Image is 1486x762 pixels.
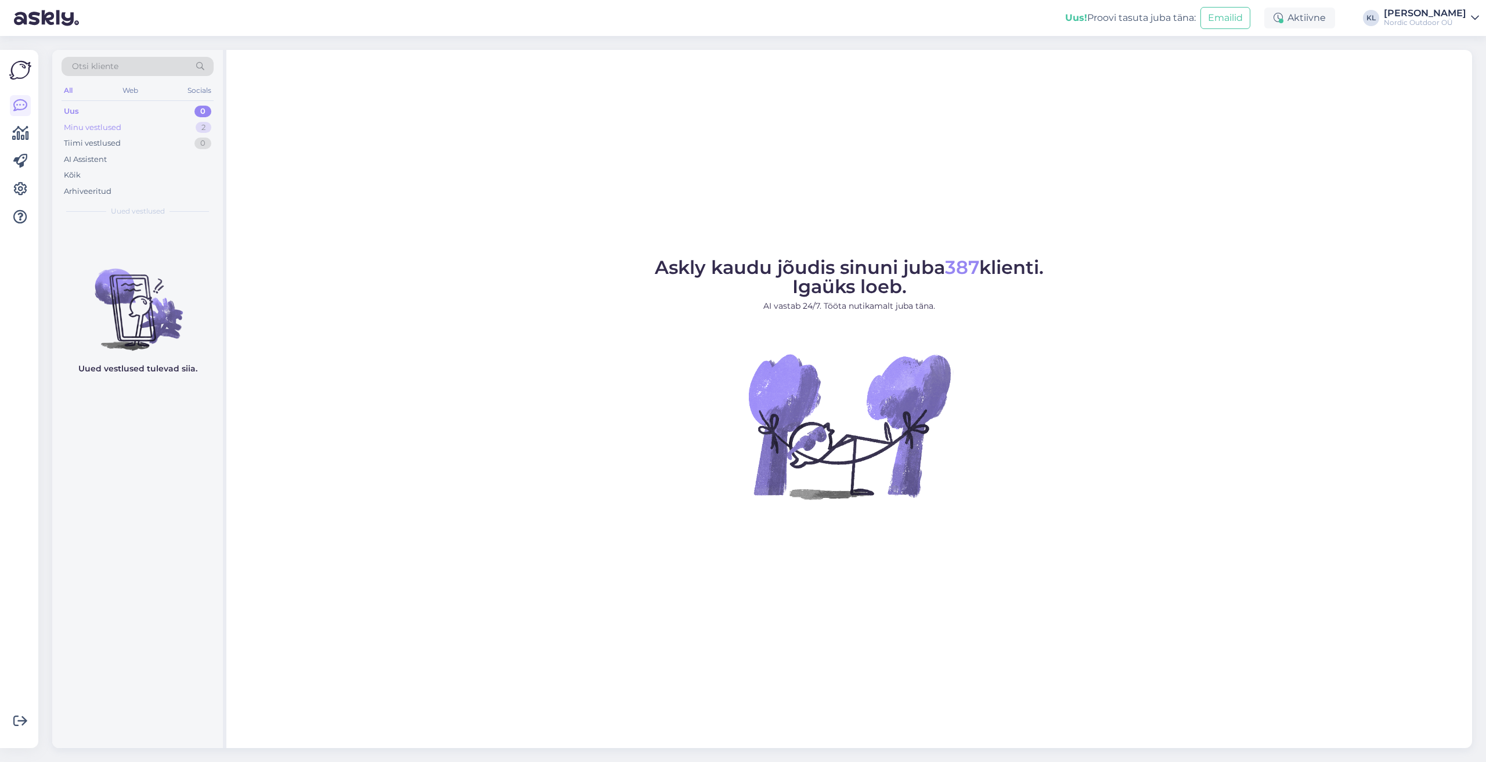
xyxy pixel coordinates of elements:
[1065,12,1087,23] b: Uus!
[64,138,121,149] div: Tiimi vestlused
[78,363,197,375] p: Uued vestlused tulevad siia.
[52,248,223,352] img: No chats
[64,106,79,117] div: Uus
[185,83,214,98] div: Socials
[1264,8,1335,28] div: Aktiivne
[1200,7,1250,29] button: Emailid
[1384,18,1466,27] div: Nordic Outdoor OÜ
[1363,10,1379,26] div: KL
[1065,11,1196,25] div: Proovi tasuta juba täna:
[64,122,121,133] div: Minu vestlused
[945,256,979,279] span: 387
[196,122,211,133] div: 2
[745,322,954,530] img: No Chat active
[655,300,1044,312] p: AI vastab 24/7. Tööta nutikamalt juba täna.
[111,206,165,216] span: Uued vestlused
[62,83,75,98] div: All
[655,256,1044,298] span: Askly kaudu jõudis sinuni juba klienti. Igaüks loeb.
[64,186,111,197] div: Arhiveeritud
[194,138,211,149] div: 0
[1384,9,1479,27] a: [PERSON_NAME]Nordic Outdoor OÜ
[64,169,81,181] div: Kõik
[9,59,31,81] img: Askly Logo
[120,83,140,98] div: Web
[1384,9,1466,18] div: [PERSON_NAME]
[72,60,118,73] span: Otsi kliente
[64,154,107,165] div: AI Assistent
[194,106,211,117] div: 0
